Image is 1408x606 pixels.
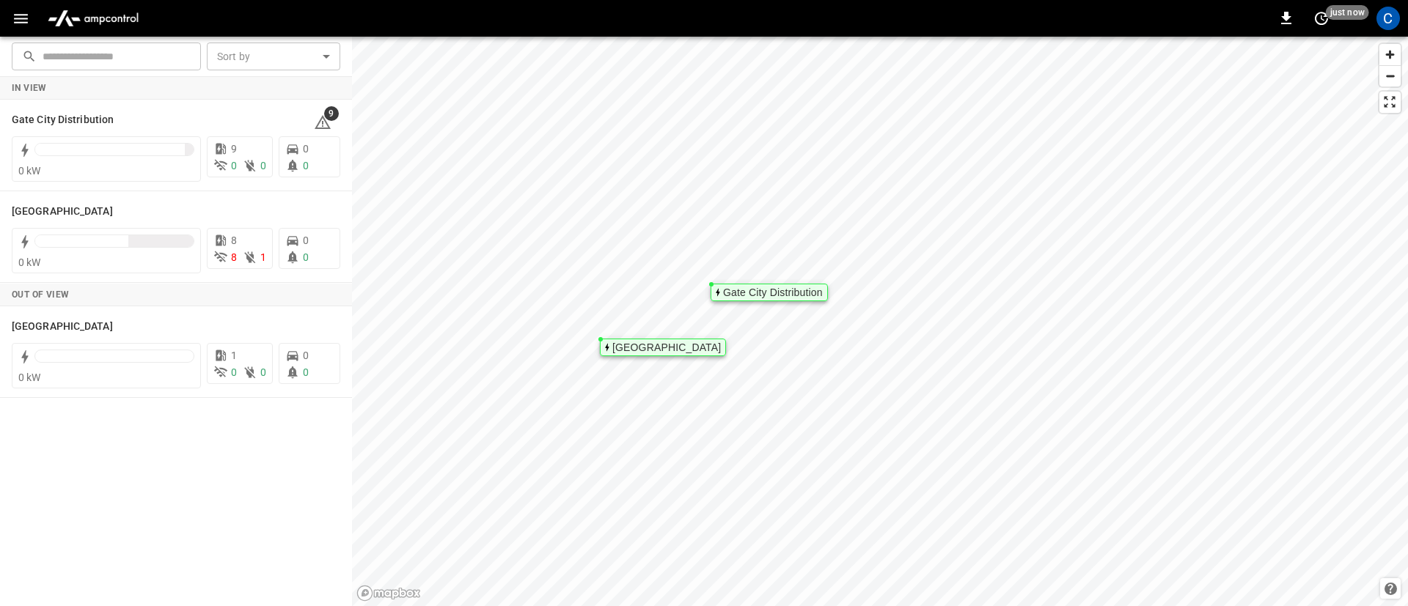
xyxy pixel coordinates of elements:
button: set refresh interval [1310,7,1333,30]
span: 0 [260,366,266,378]
span: 8 [231,251,237,263]
div: Gate City Distribution [723,288,823,297]
span: 9 [324,106,339,121]
span: 1 [231,350,237,361]
span: 8 [231,234,237,246]
span: 9 [231,143,237,155]
span: 0 [303,366,309,378]
strong: Out of View [12,289,69,300]
span: 0 [303,350,309,361]
h6: Huntington Beach [12,204,113,220]
button: Zoom out [1379,65,1401,86]
a: Mapbox homepage [356,585,421,602]
span: 0 [260,160,266,171]
span: 0 [303,234,309,246]
img: ampcontrol.io logo [42,4,144,32]
canvas: Map [352,37,1408,606]
span: 0 [303,160,309,171]
span: 0 kW [18,256,41,268]
span: 0 kW [18,372,41,383]
div: Map marker [711,284,828,301]
span: Zoom out [1379,66,1401,86]
h6: Gate City Distribution [12,112,114,128]
h6: Fresno [12,319,113,335]
span: 0 [231,160,237,171]
span: 0 kW [18,165,41,177]
span: 0 [303,143,309,155]
button: Zoom in [1379,44,1401,65]
span: 1 [260,251,266,263]
div: profile-icon [1376,7,1400,30]
strong: In View [12,83,47,93]
div: [GEOGRAPHIC_DATA] [612,343,721,352]
div: Map marker [600,339,726,356]
span: 0 [303,251,309,263]
span: 0 [231,366,237,378]
span: just now [1326,5,1369,20]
